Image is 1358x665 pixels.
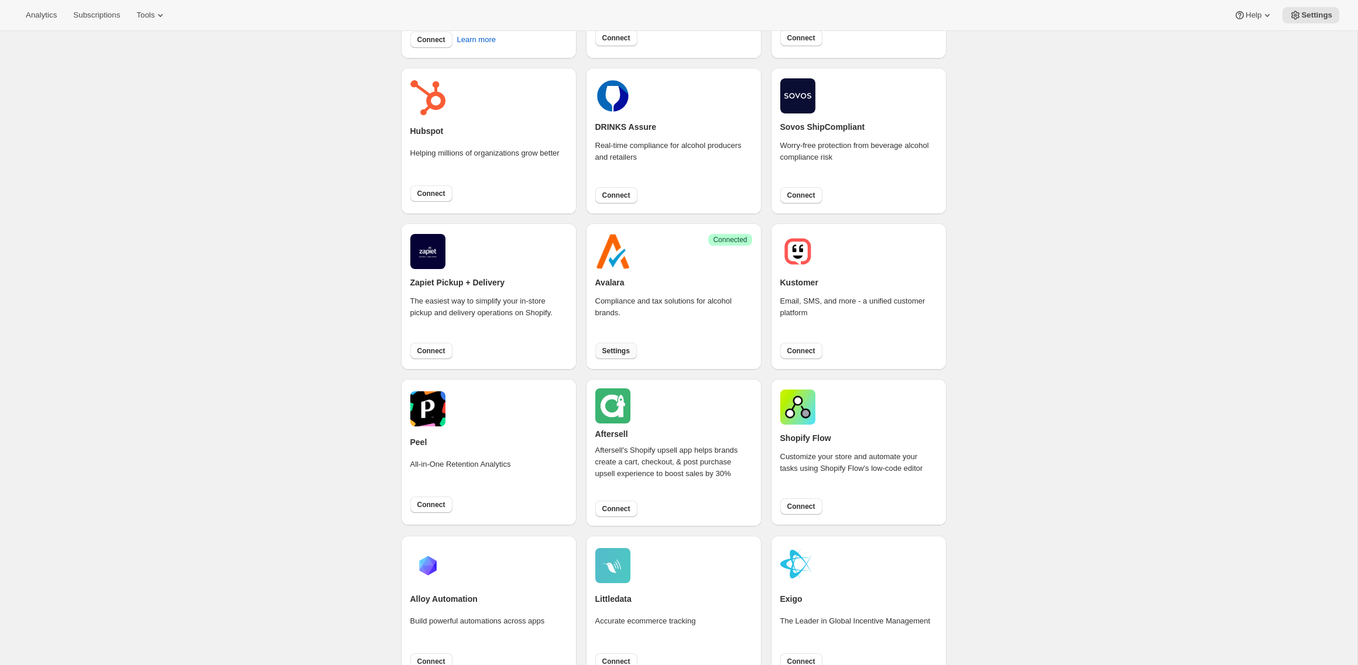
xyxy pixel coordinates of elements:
[595,295,752,335] div: Compliance and tax solutions for alcohol brands.
[417,35,445,44] span: Connect
[780,498,822,515] button: Connect
[410,295,567,335] div: The easiest way to simplify your in-store pickup and delivery operations on Shopify.
[595,30,637,46] button: Connect
[780,30,822,46] button: Connect
[410,436,427,448] h2: Peel
[780,187,822,204] button: Connect
[410,459,511,487] div: All-in-One Retention Analytics
[417,500,445,509] span: Connect
[780,390,815,425] img: shopifyflow.png
[602,504,630,514] span: Connect
[410,234,445,269] img: zapiet.jpg
[780,277,818,288] h2: Kustomer
[410,32,452,48] button: Connect
[410,593,478,605] h2: Alloy Automation
[595,343,637,359] button: Settings
[780,78,815,113] img: shipcompliant.png
[595,78,630,113] img: drinks.png
[595,140,752,180] div: Real-time compliance for alcohol producers and retailers
[780,615,931,643] div: The Leader in Global Incentive Management
[780,343,822,359] button: Connect
[595,187,637,204] button: Connect
[595,548,630,583] img: littledata.png
[780,121,865,133] h2: Sovos ShipCompliant
[595,428,628,440] h2: Aftersell
[602,33,630,43] span: Connect
[595,615,696,643] div: Accurate ecommerce tracking
[19,7,64,23] button: Analytics
[780,295,937,335] div: Email, SMS, and more - a unified customer platform
[787,502,815,511] span: Connect
[1282,7,1339,23] button: Settings
[73,11,120,20] span: Subscriptions
[410,185,452,202] button: Connect
[787,346,815,356] span: Connect
[410,343,452,359] button: Connect
[1301,11,1332,20] span: Settings
[595,388,630,423] img: aftersell.png
[780,432,831,444] h2: Shopify Flow
[410,80,445,115] img: hubspot.png
[595,277,625,288] h2: Avalara
[787,191,815,200] span: Connect
[410,391,445,426] img: peel.png
[410,277,505,288] h2: Zapiet Pickup + Delivery
[787,33,815,43] span: Connect
[780,593,803,605] h2: Exigo
[410,147,560,175] div: Helping millions of organizations grow better
[66,7,127,23] button: Subscriptions
[26,11,57,20] span: Analytics
[602,346,630,356] span: Settings
[780,548,815,583] img: exigo.png
[595,234,630,269] img: avalara.png
[417,189,445,198] span: Connect
[713,235,747,244] span: Connected
[1227,7,1280,23] button: Help
[1246,11,1261,20] span: Help
[602,191,630,200] span: Connect
[595,501,637,517] button: Connect
[410,548,445,583] img: alloyautomation.png
[136,11,155,20] span: Tools
[410,615,545,643] div: Build powerful automations across apps
[410,125,444,137] h2: Hubspot
[595,593,632,605] h2: Littledata
[595,445,752,496] div: Aftersell's Shopify upsell app helps brands create a cart, checkout, & post purchase upsell exper...
[129,7,173,23] button: Tools
[457,34,496,46] span: Learn more
[417,346,445,356] span: Connect
[410,497,452,513] button: Connect
[780,140,937,180] div: Worry-free protection from beverage alcohol compliance risk
[595,121,657,133] h2: DRINKS Assure
[780,451,937,491] div: Customize your store and automate your tasks using Shopify Flow's low-code editor
[450,30,503,49] button: Learn more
